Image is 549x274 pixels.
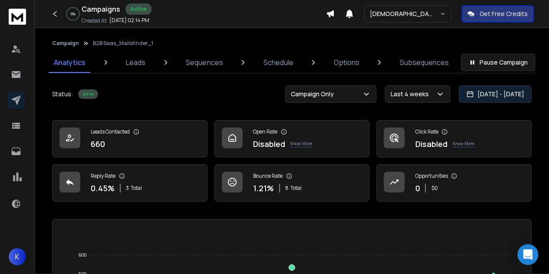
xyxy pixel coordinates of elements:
[291,90,337,98] p: Campaign Only
[109,17,149,24] p: [DATE] 02:14 PM
[370,10,440,18] p: [DEMOGRAPHIC_DATA] <> Harsh SSA
[263,57,293,68] p: Schedule
[290,185,302,192] span: Total
[459,85,532,103] button: [DATE] - [DATE]
[52,120,207,157] a: Leads Contacted660
[52,40,79,47] button: Campaign
[91,128,130,135] p: Leads Contacted
[394,52,454,73] a: Subsequences
[391,90,432,98] p: Last 4 weeks
[79,252,86,258] tspan: 600
[376,120,532,157] a: Click RateDisabledKnow More
[126,185,129,192] span: 3
[9,9,26,25] img: logo
[258,52,299,73] a: Schedule
[93,40,153,47] p: B2B Saas_Mailsfinder_1
[329,52,365,73] a: Options
[376,164,532,202] a: Opportunities0$0
[461,54,535,71] button: Pause Campaign
[49,52,91,73] a: Analytics
[452,140,474,147] p: Know More
[91,182,115,194] p: 0.45 %
[91,138,105,150] p: 660
[415,128,438,135] p: Click Rate
[131,185,142,192] span: Total
[400,57,449,68] p: Subsequences
[71,11,76,16] p: 0 %
[415,173,447,179] p: Opportunities
[461,5,534,23] button: Get Free Credits
[253,128,277,135] p: Open Rate
[415,182,420,194] p: 0
[181,52,228,73] a: Sequences
[214,120,370,157] a: Open RateDisabledKnow More
[9,248,26,265] button: K
[125,3,151,15] div: Active
[214,164,370,202] a: Bounce Rate1.21%8Total
[52,90,73,98] p: Status:
[415,138,447,150] p: Disabled
[91,173,115,179] p: Reply Rate
[126,57,145,68] p: Leads
[186,57,223,68] p: Sequences
[78,89,98,99] div: Active
[52,164,207,202] a: Reply Rate0.45%3Total
[480,10,528,18] p: Get Free Credits
[431,185,437,192] p: $ 0
[285,185,289,192] span: 8
[334,57,359,68] p: Options
[121,52,151,73] a: Leads
[54,57,85,68] p: Analytics
[82,17,108,24] p: Created At:
[253,138,285,150] p: Disabled
[517,244,538,265] div: Open Intercom Messenger
[82,4,120,14] h1: Campaigns
[253,173,283,179] p: Bounce Rate
[290,140,312,147] p: Know More
[253,182,274,194] p: 1.21 %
